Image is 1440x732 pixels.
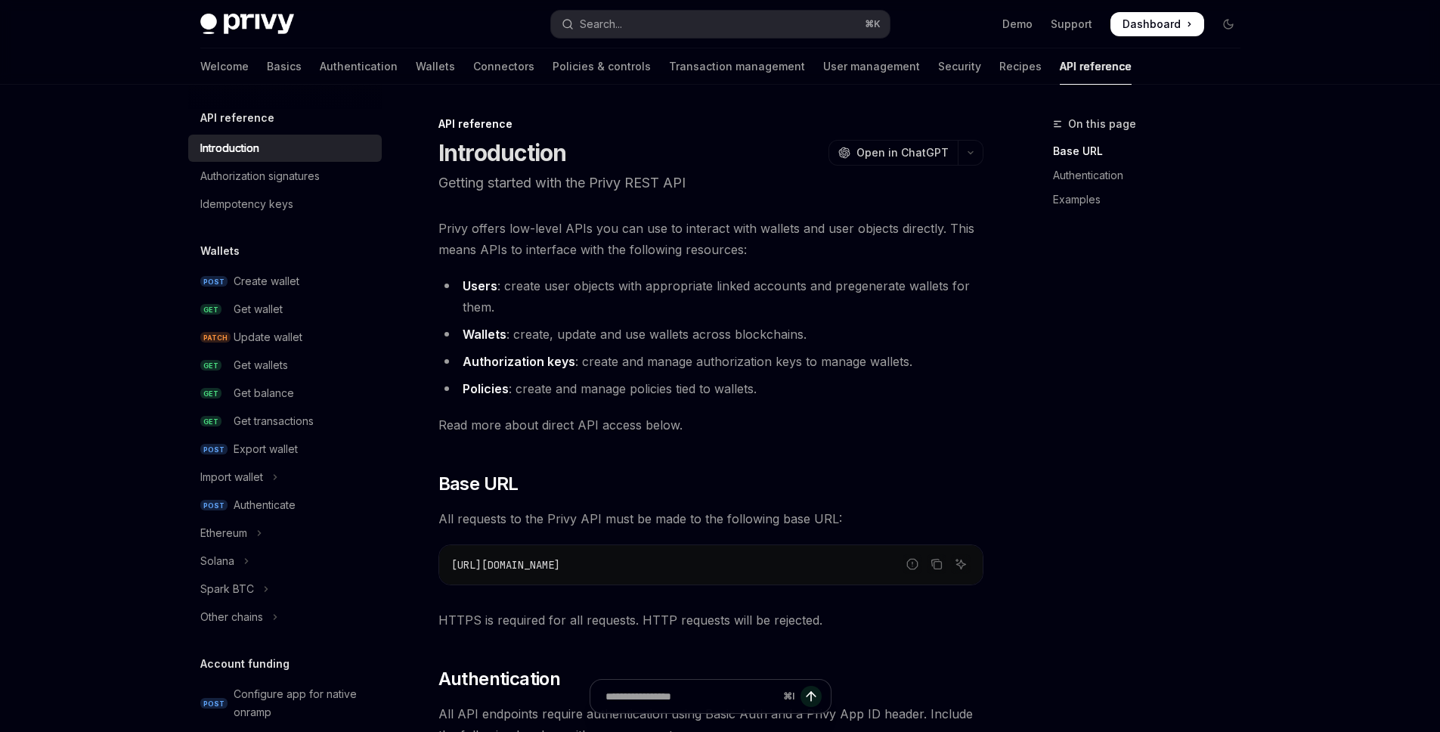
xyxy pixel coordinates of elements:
[188,575,382,603] button: Toggle Spark BTC section
[200,304,221,315] span: GET
[1216,12,1240,36] button: Toggle dark mode
[1053,163,1253,188] a: Authentication
[188,135,382,162] a: Introduction
[823,48,920,85] a: User management
[999,48,1042,85] a: Recipes
[438,609,983,631] span: HTTPS is required for all requests. HTTP requests will be rejected.
[234,328,302,346] div: Update wallet
[234,272,299,290] div: Create wallet
[801,686,822,707] button: Send message
[200,444,228,455] span: POST
[438,218,983,260] span: Privy offers low-level APIs you can use to interact with wallets and user objects directly. This ...
[188,352,382,379] a: GETGet wallets
[605,680,777,713] input: Ask a question...
[234,384,294,402] div: Get balance
[200,698,228,709] span: POST
[188,464,382,491] button: Toggle Import wallet section
[463,327,506,342] strong: Wallets
[188,324,382,351] a: PATCHUpdate wallet
[463,381,509,396] strong: Policies
[1123,17,1181,32] span: Dashboard
[438,508,983,529] span: All requests to the Privy API must be made to the following base URL:
[188,296,382,323] a: GETGet wallet
[188,163,382,190] a: Authorization signatures
[951,554,971,574] button: Ask AI
[200,242,240,260] h5: Wallets
[438,172,983,194] p: Getting started with the Privy REST API
[188,380,382,407] a: GETGet balance
[234,440,298,458] div: Export wallet
[1060,48,1132,85] a: API reference
[200,524,247,542] div: Ethereum
[938,48,981,85] a: Security
[200,14,294,35] img: dark logo
[416,48,455,85] a: Wallets
[200,360,221,371] span: GET
[200,276,228,287] span: POST
[553,48,651,85] a: Policies & controls
[438,324,983,345] li: : create, update and use wallets across blockchains.
[200,608,263,626] div: Other chains
[234,685,373,721] div: Configure app for native onramp
[200,195,293,213] div: Idempotency keys
[200,109,274,127] h5: API reference
[188,681,382,726] a: POSTConfigure app for native onramp
[188,492,382,519] a: POSTAuthenticate
[200,468,263,486] div: Import wallet
[438,116,983,132] div: API reference
[438,667,561,691] span: Authentication
[188,520,382,547] button: Toggle Ethereum section
[234,300,283,318] div: Get wallet
[1002,17,1033,32] a: Demo
[234,496,296,514] div: Authenticate
[188,191,382,218] a: Idempotency keys
[188,547,382,575] button: Toggle Solana section
[200,167,320,185] div: Authorization signatures
[473,48,534,85] a: Connectors
[438,414,983,436] span: Read more about direct API access below.
[828,140,958,166] button: Open in ChatGPT
[1053,188,1253,212] a: Examples
[200,416,221,427] span: GET
[234,412,314,430] div: Get transactions
[438,139,567,166] h1: Introduction
[865,18,881,30] span: ⌘ K
[200,48,249,85] a: Welcome
[903,554,922,574] button: Report incorrect code
[451,558,560,572] span: [URL][DOMAIN_NAME]
[856,145,949,160] span: Open in ChatGPT
[438,275,983,318] li: : create user objects with appropriate linked accounts and pregenerate wallets for them.
[200,580,254,598] div: Spark BTC
[669,48,805,85] a: Transaction management
[234,356,288,374] div: Get wallets
[200,332,231,343] span: PATCH
[438,351,983,372] li: : create and manage authorization keys to manage wallets.
[267,48,302,85] a: Basics
[200,655,290,673] h5: Account funding
[463,278,497,293] strong: Users
[1110,12,1204,36] a: Dashboard
[200,552,234,570] div: Solana
[200,139,259,157] div: Introduction
[200,500,228,511] span: POST
[320,48,398,85] a: Authentication
[188,268,382,295] a: POSTCreate wallet
[1051,17,1092,32] a: Support
[927,554,946,574] button: Copy the contents from the code block
[188,408,382,435] a: GETGet transactions
[463,354,575,369] strong: Authorization keys
[580,15,622,33] div: Search...
[1053,139,1253,163] a: Base URL
[438,378,983,399] li: : create and manage policies tied to wallets.
[188,603,382,631] button: Toggle Other chains section
[200,388,221,399] span: GET
[551,11,890,38] button: Open search
[438,472,519,496] span: Base URL
[188,436,382,463] a: POSTExport wallet
[1068,115,1136,133] span: On this page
